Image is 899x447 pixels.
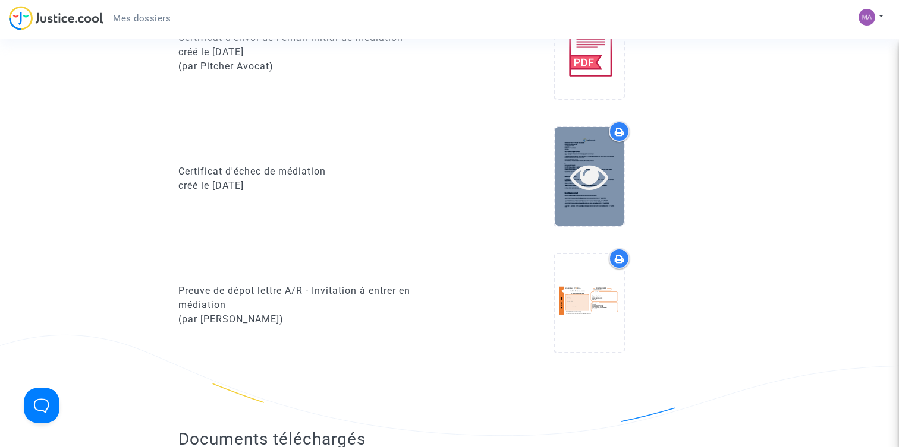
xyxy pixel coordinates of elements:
img: jc-logo.svg [9,6,103,30]
div: créé le [DATE] [178,45,441,59]
div: Preuve de dépot lettre A/R - Invitation à entrer en médiation [178,284,441,312]
div: Certificat d'échec de médiation [178,164,441,179]
div: (par Pitcher Avocat) [178,59,441,74]
div: (par [PERSON_NAME]) [178,312,441,326]
a: Mes dossiers [103,9,180,27]
img: 62d6e89cc87c5d4c6c8f3b95b4dba76e [859,9,875,26]
div: créé le [DATE] [178,179,441,193]
span: Mes dossiers [113,13,171,24]
iframe: Help Scout Beacon - Open [24,388,59,423]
